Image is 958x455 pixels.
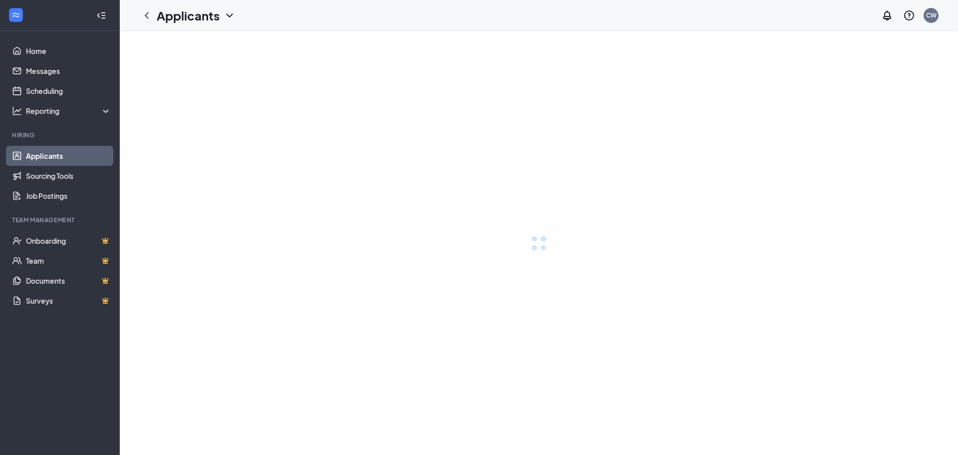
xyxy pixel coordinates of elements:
a: Scheduling [26,81,111,101]
svg: ChevronLeft [141,9,153,21]
a: Messages [26,61,111,81]
a: Applicants [26,146,111,166]
svg: ChevronDown [224,9,236,21]
a: OnboardingCrown [26,231,111,251]
svg: Notifications [881,9,893,21]
a: TeamCrown [26,251,111,271]
div: Team Management [12,216,109,224]
div: CW [926,11,937,19]
svg: WorkstreamLogo [11,10,21,20]
a: Sourcing Tools [26,166,111,186]
div: Hiring [12,131,109,139]
svg: Collapse [96,10,106,20]
a: Job Postings [26,186,111,206]
h1: Applicants [157,7,220,24]
a: Home [26,41,111,61]
svg: Analysis [12,106,22,116]
a: SurveysCrown [26,291,111,311]
div: Reporting [26,106,112,116]
svg: QuestionInfo [903,9,915,21]
a: DocumentsCrown [26,271,111,291]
